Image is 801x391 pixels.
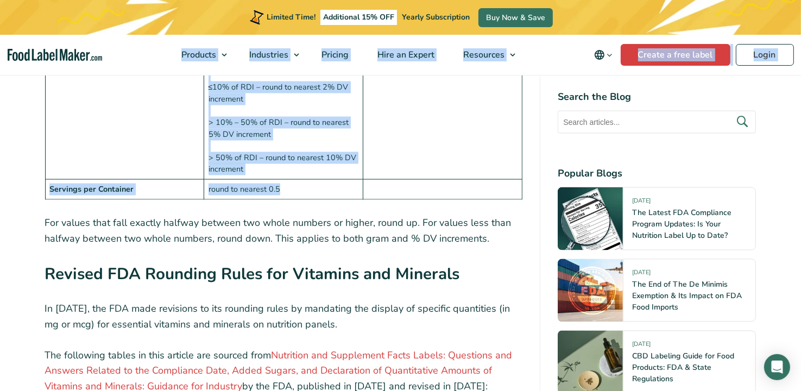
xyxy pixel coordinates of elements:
[49,184,134,194] strong: Servings per Container
[632,279,742,312] a: The End of The De Minimis Exemption & Its Impact on FDA Food Imports
[374,49,436,61] span: Hire an Expert
[45,263,460,285] strong: Revised FDA Rounding Rules for Vitamins and Minerals
[267,12,316,22] span: Limited Time!
[558,110,756,133] input: Search articles...
[45,301,523,332] p: In [DATE], the FDA made revisions to its rounding rules by mandating the display of specific quan...
[178,49,217,61] span: Products
[318,49,350,61] span: Pricing
[449,35,521,75] a: Resources
[320,10,397,25] span: Additional 15% OFF
[8,49,102,61] a: Food Label Maker homepage
[558,89,756,104] h4: Search the Blog
[621,44,730,66] a: Create a free label
[460,49,506,61] span: Resources
[235,35,305,75] a: Industries
[363,35,446,75] a: Hire an Expert
[586,44,621,66] button: Change language
[45,215,523,247] p: For values that fall exactly halfway between two whole numbers or higher, round up. For values le...
[632,268,651,280] span: [DATE]
[246,49,289,61] span: Industries
[167,35,232,75] a: Products
[478,8,553,27] a: Buy Now & Save
[402,12,470,22] span: Yearly Subscription
[632,207,731,240] a: The Latest FDA Compliance Program Updates: Is Your Nutrition Label Up to Date?
[632,339,651,352] span: [DATE]
[736,44,794,66] a: Login
[558,166,756,180] h4: Popular Blogs
[307,35,361,75] a: Pricing
[204,30,363,180] td: < 2% of RDI may be rounded in various ways (Refer to the FDA Food Labeling Guide for a more detai...
[363,30,522,180] td: < 2% RDI
[632,196,651,209] span: [DATE]
[632,350,734,383] a: CBD Labeling Guide for Food Products: FDA & State Regulations
[204,180,363,200] td: round to nearest 0.5
[764,354,790,380] div: Open Intercom Messenger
